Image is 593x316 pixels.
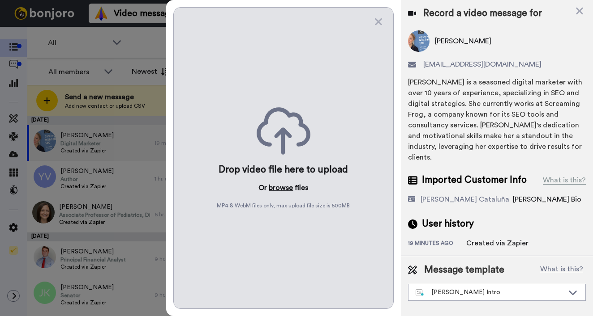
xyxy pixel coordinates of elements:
div: [PERSON_NAME] is a seasoned digital marketer with over 10 years of experience, specializing in SE... [408,77,586,163]
button: What is this? [537,263,586,277]
span: Imported Customer Info [422,173,527,187]
div: [PERSON_NAME] Cataluña [421,194,509,205]
span: [EMAIL_ADDRESS][DOMAIN_NAME] [423,59,541,70]
img: nextgen-template.svg [416,289,424,296]
div: What is this? [543,175,586,185]
div: [PERSON_NAME] Intro [416,288,564,297]
p: Or files [258,182,308,193]
span: MP4 & WebM files only, max upload file size is 500 MB [217,202,350,209]
span: User history [422,217,474,231]
div: Drop video file here to upload [219,164,348,176]
button: browse [269,182,293,193]
div: 19 minutes ago [408,240,466,249]
span: Message template [424,263,504,277]
span: [PERSON_NAME] Bio [513,196,581,203]
div: Created via Zapier [466,238,529,249]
